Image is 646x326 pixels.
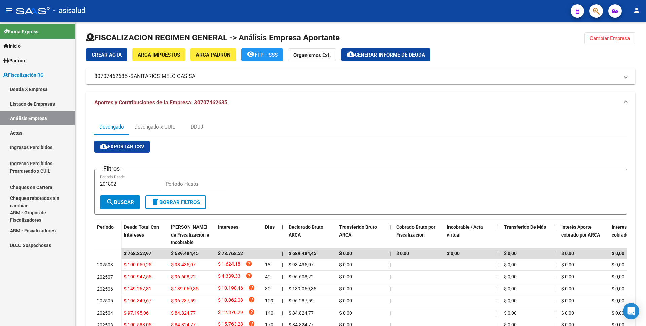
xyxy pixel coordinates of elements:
[561,298,574,303] span: $ 0,00
[289,274,314,279] span: $ 96.608,22
[94,141,150,153] button: Exportar CSV
[504,286,517,291] span: $ 0,00
[265,298,273,303] span: 109
[130,73,195,80] span: SANITARIOS MELO GAS SA
[5,6,13,14] mat-icon: menu
[171,262,196,267] span: $ 98.435,07
[241,48,283,61] button: FTP - SSS
[394,220,444,250] datatable-header-cell: Cobrado Bruto por Fiscalización
[504,298,517,303] span: $ 0,00
[286,220,336,250] datatable-header-cell: Declarado Bruto ARCA
[396,251,409,256] span: $ 0,00
[86,32,340,43] h1: FISCALIZACION REGIMEN GENERAL -> Análisis Empresa Aportante
[106,198,114,206] mat-icon: search
[100,142,108,150] mat-icon: cloud_download
[218,224,238,230] span: Intereses
[218,309,243,318] span: $ 12.370,29
[590,35,630,41] span: Cambiar Empresa
[561,224,600,238] span: Interés Aporte cobrado por ARCA
[289,286,316,291] span: $ 139.069,35
[554,274,555,279] span: |
[390,310,391,316] span: |
[339,286,352,291] span: $ 0,00
[265,224,275,230] span: Dias
[504,262,517,267] span: $ 0,00
[92,52,122,58] span: Crear Acta
[86,68,635,84] mat-expansion-panel-header: 30707462635 -SANITARIOS MELO GAS SA
[171,286,199,291] span: $ 139.069,35
[390,262,391,267] span: |
[191,123,203,131] div: DDJJ
[390,251,391,256] span: |
[248,296,255,303] i: help
[171,274,196,279] span: $ 96.608,22
[497,224,499,230] span: |
[262,220,279,250] datatable-header-cell: Dias
[124,310,149,316] span: $ 97.195,06
[218,284,243,293] span: $ 10.198,46
[355,52,425,58] span: Generar informe de deuda
[121,220,168,250] datatable-header-cell: Deuda Total Con Intereses
[106,199,134,205] span: Buscar
[282,224,283,230] span: |
[501,220,552,250] datatable-header-cell: Transferido De Más
[3,71,44,79] span: Fiscalización RG
[138,52,180,58] span: ARCA Impuestos
[99,123,124,131] div: Devengado
[145,195,206,209] button: Borrar Filtros
[86,92,635,113] mat-expansion-panel-header: Aportes y Contribuciones de la Empresa: 30707462635
[339,298,352,303] span: $ 0,00
[289,262,314,267] span: $ 98.435,07
[265,286,271,291] span: 80
[246,272,252,279] i: help
[218,251,243,256] span: $ 78.768,52
[561,251,574,256] span: $ 0,00
[561,310,574,316] span: $ 0,00
[497,310,498,316] span: |
[97,298,113,303] span: 202505
[100,195,140,209] button: Buscar
[124,262,151,267] span: $ 100.059,25
[53,3,85,18] span: - asisalud
[339,262,352,267] span: $ 0,00
[390,286,391,291] span: |
[124,251,151,256] span: $ 768.252,97
[289,310,314,316] span: $ 84.824,77
[554,262,555,267] span: |
[86,48,127,61] button: Crear Acta
[190,48,236,61] button: ARCA Padrón
[504,310,517,316] span: $ 0,00
[282,251,283,256] span: |
[124,298,151,303] span: $ 106.349,67
[94,220,121,248] datatable-header-cell: Período
[444,220,495,250] datatable-header-cell: Incobrable / Acta virtual
[248,309,255,315] i: help
[215,220,262,250] datatable-header-cell: Intereses
[97,262,113,267] span: 202508
[97,224,114,230] span: Período
[497,298,498,303] span: |
[504,251,517,256] span: $ 0,00
[347,50,355,58] mat-icon: cloud_download
[554,298,555,303] span: |
[612,298,624,303] span: $ 0,00
[247,50,255,58] mat-icon: remove_red_eye
[289,224,323,238] span: Declarado Bruto ARCA
[124,274,151,279] span: $ 100.947,55
[554,286,555,291] span: |
[633,6,641,14] mat-icon: person
[168,220,215,250] datatable-header-cell: Deuda Bruta Neto de Fiscalización e Incobrable
[396,224,435,238] span: Cobrado Bruto por Fiscalización
[561,286,574,291] span: $ 0,00
[282,286,283,291] span: |
[561,274,574,279] span: $ 0,00
[584,32,635,44] button: Cambiar Empresa
[339,224,377,238] span: Transferido Bruto ARCA
[341,48,430,61] button: Generar informe de deuda
[497,286,498,291] span: |
[289,251,316,256] span: $ 689.484,45
[504,274,517,279] span: $ 0,00
[504,224,546,230] span: Transferido De Más
[497,274,498,279] span: |
[196,52,231,58] span: ARCA Padrón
